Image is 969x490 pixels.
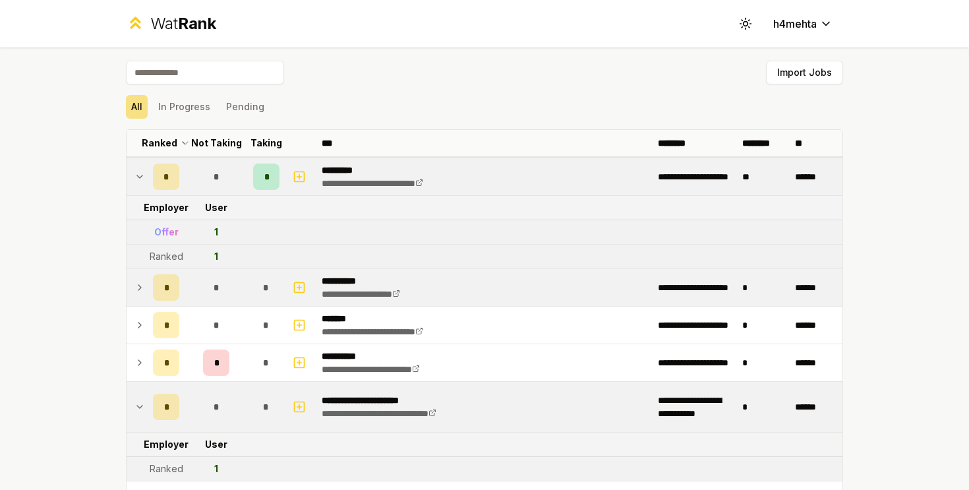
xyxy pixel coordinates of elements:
span: h4mehta [773,16,817,32]
div: 1 [214,226,218,239]
td: User [185,433,248,456]
td: Employer [148,433,185,456]
button: h4mehta [763,12,843,36]
p: Not Taking [191,137,242,150]
button: All [126,95,148,119]
div: 1 [214,250,218,263]
div: Wat [150,13,216,34]
div: Ranked [150,250,183,263]
p: Taking [250,137,282,150]
span: Rank [178,14,216,33]
p: Ranked [142,137,177,150]
td: User [185,196,248,220]
div: 1 [214,462,218,475]
button: In Progress [153,95,216,119]
div: Offer [154,226,179,239]
button: Import Jobs [766,61,843,84]
button: Pending [221,95,270,119]
a: WatRank [126,13,216,34]
td: Employer [148,196,185,220]
div: Ranked [150,462,183,475]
